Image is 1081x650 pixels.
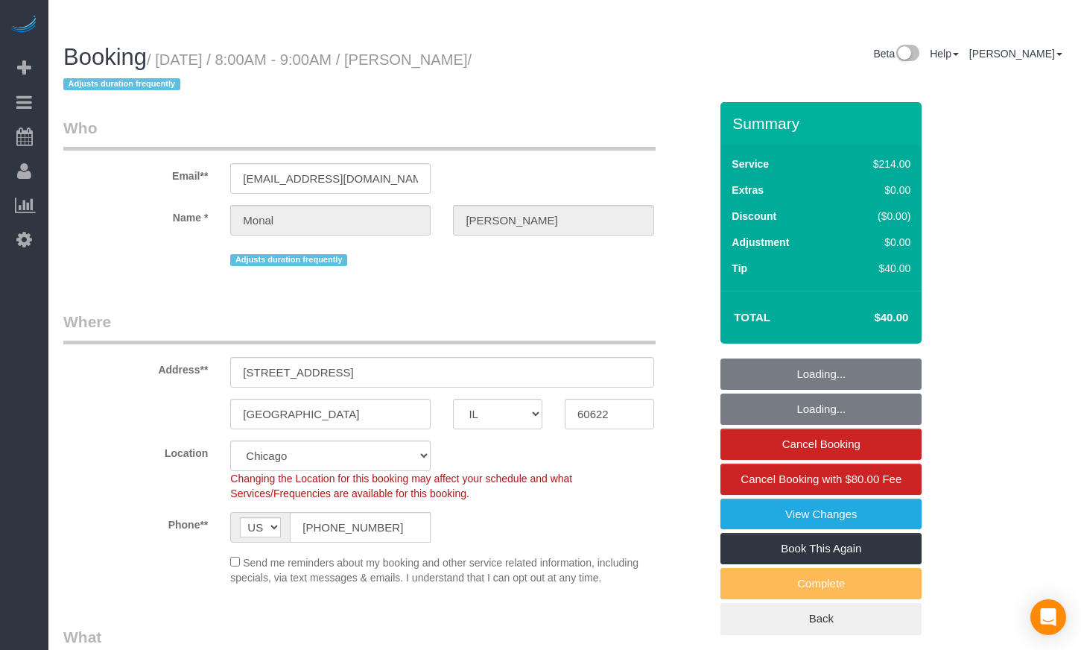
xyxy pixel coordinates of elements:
[732,157,769,171] label: Service
[720,603,922,634] a: Back
[969,48,1062,60] a: [PERSON_NAME]
[842,235,911,250] div: $0.00
[52,205,219,225] label: Name *
[842,209,911,224] div: ($0.00)
[734,311,770,324] strong: Total
[720,464,922,495] a: Cancel Booking with $80.00 Fee
[230,205,431,236] input: First Name**
[720,533,922,564] a: Book This Again
[63,78,180,90] span: Adjusts duration frequently
[1030,599,1066,635] div: Open Intercom Messenger
[732,209,776,224] label: Discount
[732,261,747,276] label: Tip
[52,441,219,461] label: Location
[741,473,901,485] span: Cancel Booking with $80.00 Fee
[842,183,911,198] div: $0.00
[230,473,572,499] span: Changing the Location for this booking may affect your schedule and what Services/Frequencies are...
[720,499,922,530] a: View Changes
[63,311,656,344] legend: Where
[230,254,347,266] span: Adjusts duration frequently
[63,117,656,151] legend: Who
[842,157,911,171] div: $214.00
[453,205,653,236] input: Last Name*
[230,557,638,584] span: Send me reminders about my booking and other service related information, including specials, via...
[63,44,147,70] span: Booking
[63,51,472,93] small: / [DATE] / 8:00AM - 9:00AM / [PERSON_NAME]
[930,48,959,60] a: Help
[732,183,764,198] label: Extras
[829,312,908,324] h4: $40.00
[720,429,922,460] a: Cancel Booking
[895,45,919,64] img: New interface
[732,115,914,132] h3: Summary
[873,48,919,60] a: Beta
[9,15,39,36] img: Automaid Logo
[732,235,789,250] label: Adjustment
[565,399,654,429] input: Zip Code**
[842,261,911,276] div: $40.00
